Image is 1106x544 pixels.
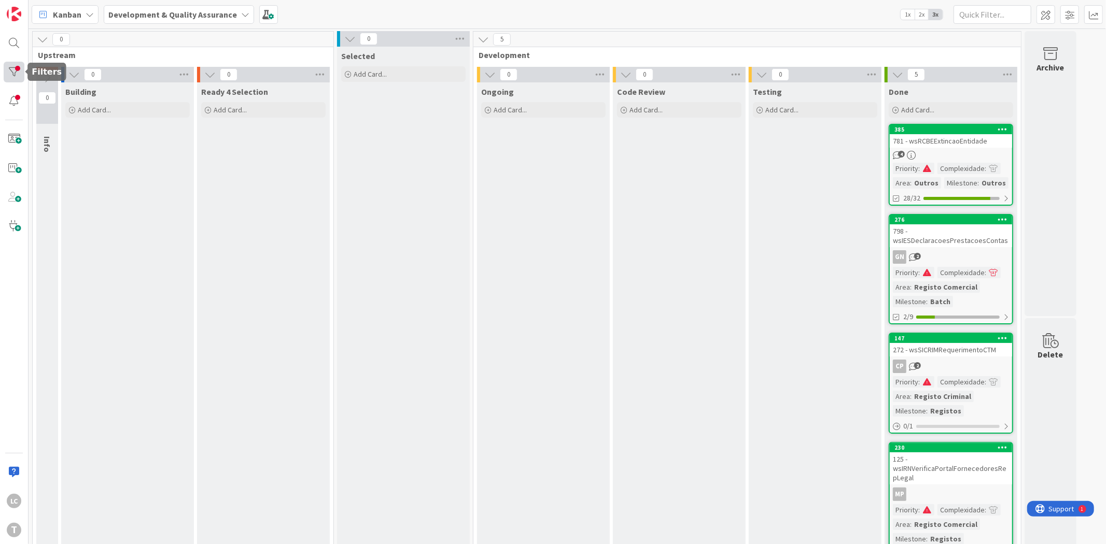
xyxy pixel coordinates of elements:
div: 385781 - wsRCBEExtincaoEntidade [890,125,1012,148]
div: 276 [894,216,1012,223]
span: : [910,519,912,530]
div: T [7,523,21,537]
div: 276 [890,215,1012,224]
span: Add Card... [765,105,799,114]
div: 147 [890,334,1012,343]
div: Area [893,391,910,402]
span: Ongoing [481,87,514,97]
span: 0 [84,68,102,81]
div: Outros [979,177,1009,189]
span: : [926,405,928,417]
div: Priority [893,504,918,516]
div: MP [893,488,906,501]
div: 147272 - wsSICRIMRequerimentoCTM [890,334,1012,356]
span: : [910,177,912,189]
div: Registos [928,405,964,417]
span: 5 [493,33,511,46]
span: Add Card... [901,105,934,114]
h5: Filters [32,67,62,77]
div: Milestone [893,405,926,417]
span: Building [65,87,96,97]
div: 272 - wsSICRIMRequerimentoCTM [890,343,1012,356]
div: 125 - wsIRNVerificaPortalFornecedoresRepLegal [890,452,1012,484]
div: Priority [893,163,918,174]
span: Development [479,50,1008,60]
span: 2/9 [903,311,913,322]
div: Area [893,519,910,530]
span: Upstream [38,50,320,60]
span: : [918,504,920,516]
b: Development & Quality Assurance [108,9,237,20]
div: Batch [928,296,953,307]
div: 230 [894,444,1012,451]
div: Priority [893,267,918,278]
span: 2 [914,362,921,369]
span: 5 [907,68,925,81]
span: Testing [753,87,782,97]
span: Done [889,87,908,97]
span: Code Review [617,87,665,97]
div: Complexidade [937,376,985,388]
span: 0 [220,68,237,81]
a: 276798 - wsIESDeclaracoesPrestacoesContasGNPriority:Complexidade:Area:Registo ComercialMilestone:... [889,214,1013,324]
span: Add Card... [78,105,111,114]
div: 230 [890,443,1012,452]
span: Support [22,2,47,14]
span: : [918,163,920,174]
img: Visit kanbanzone.com [7,7,21,21]
div: CP [893,360,906,373]
a: 147272 - wsSICRIMRequerimentoCTMCPPriority:Complexidade:Area:Registo CriminalMilestone:Registos0/1 [889,333,1013,434]
div: Area [893,177,910,189]
span: : [910,391,912,402]
div: 230125 - wsIRNVerificaPortalFornecedoresRepLegal [890,443,1012,484]
span: : [918,267,920,278]
div: 385 [894,126,1012,133]
span: : [918,376,920,388]
div: Milestone [944,177,977,189]
span: : [985,376,986,388]
div: 385 [890,125,1012,134]
span: Selected [341,51,375,61]
span: 0 / 1 [903,421,913,432]
div: Registo Comercial [912,281,980,293]
span: 3x [929,9,943,20]
span: 2x [915,9,929,20]
div: 798 - wsIESDeclaracoesPrestacoesContas [890,224,1012,247]
span: 4 [898,151,905,158]
div: GN [893,250,906,264]
span: Ready 4 Selection [201,87,268,97]
span: Add Card... [629,105,663,114]
div: Archive [1037,61,1065,74]
span: : [985,267,986,278]
span: 0 [360,33,377,45]
a: 385781 - wsRCBEExtincaoEntidadePriority:Complexidade:Area:OutrosMilestone:Outros28/32 [889,124,1013,206]
div: 781 - wsRCBEExtincaoEntidade [890,134,1012,148]
div: MP [890,488,1012,501]
span: Add Card... [354,69,387,79]
span: 1x [901,9,915,20]
div: Milestone [893,296,926,307]
span: Info [42,136,52,152]
div: Delete [1038,348,1063,361]
span: 2 [914,253,921,260]
span: : [926,296,928,307]
span: Add Card... [214,105,247,114]
span: 0 [636,68,653,81]
span: : [985,504,986,516]
div: Complexidade [937,163,985,174]
span: 0 [38,92,56,104]
div: 276798 - wsIESDeclaracoesPrestacoesContas [890,215,1012,247]
div: 147 [894,335,1012,342]
div: Area [893,281,910,293]
span: : [910,281,912,293]
div: 1 [54,4,57,12]
div: Registo Criminal [912,391,974,402]
div: Outros [912,177,941,189]
span: 0 [52,33,70,46]
div: GN [890,250,1012,264]
div: Priority [893,376,918,388]
span: Add Card... [494,105,527,114]
div: Registo Comercial [912,519,980,530]
div: LC [7,494,21,508]
span: 0 [772,68,789,81]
